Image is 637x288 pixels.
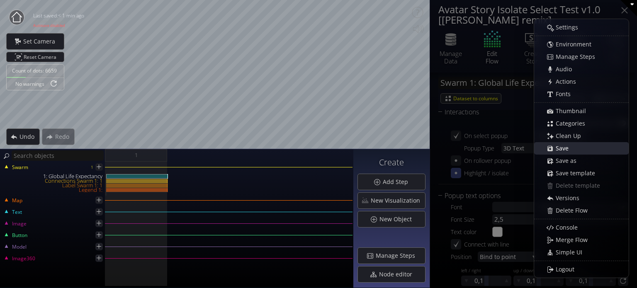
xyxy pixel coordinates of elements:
span: Swarm [12,164,28,171]
span: 1 [135,150,138,160]
div: left / right [461,268,511,274]
div: Popup Type [451,143,501,153]
span: Audio [555,65,577,73]
div: Text color [451,227,492,237]
span: Fonts [555,90,576,98]
span: Logout [555,265,579,273]
span: Simple UI [555,248,587,257]
div: Position [451,252,478,262]
div: Highlight / isolate [464,168,509,178]
span: Dataset to columns [453,94,501,103]
div: 1: Global Life Expectancy [1,174,106,179]
div: 1 [91,162,93,172]
span: Delete Flow [555,206,593,215]
span: Reset Camera [24,52,59,62]
div: On select popup [464,131,514,141]
span: Map [12,197,22,204]
div: Create Story [519,50,548,65]
div: Avatar Story Isolate Select Test v1.0 [[PERSON_NAME] remix] [438,4,610,25]
span: Save as [555,157,581,165]
div: Connections Swarm 1: 1 [1,179,106,183]
span: New Object [379,215,417,223]
span: Save template [555,169,600,177]
div: Font [451,202,492,212]
div: Label Swarm 1: 1 [1,183,106,188]
span: Node editor [379,270,417,278]
div: Font Size [451,214,492,225]
input: Search objects [12,150,104,161]
span: d to point [489,252,529,262]
span: 3D T [503,143,516,153]
div: Interactions [438,107,618,117]
span: Undo [19,133,39,141]
span: Settings [555,23,583,31]
span: Manage Steps [375,252,420,260]
span: Categories [555,119,590,128]
div: On rollover popup [464,155,514,166]
div: Connect with line [464,239,509,249]
span: Actions [555,77,581,86]
h3: Create [357,158,425,167]
div: Undo action [6,128,40,145]
div: Popup text options [438,191,618,201]
span: Bin [480,252,489,262]
span: ext [516,143,616,153]
span: Merge Flow [555,236,593,244]
span: Image [12,220,27,227]
div: up / down [513,268,564,274]
div: Manage Data [436,50,465,65]
span: Versions [555,194,584,202]
span: Manage Steps [555,53,600,61]
span: Environment [555,40,596,48]
span: Add Step [382,178,413,186]
span: Console [555,223,583,232]
span: Save [555,144,574,152]
span: New Visualization [370,196,425,205]
span: Clean Up [555,132,586,140]
span: Thumbnail [555,107,591,115]
span: Set Camera [23,37,60,46]
div: Legend 1: [1,188,106,192]
span: Text [12,208,22,216]
span: Model [12,243,27,251]
span: Image360 [12,255,35,262]
span: Button [12,232,27,239]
